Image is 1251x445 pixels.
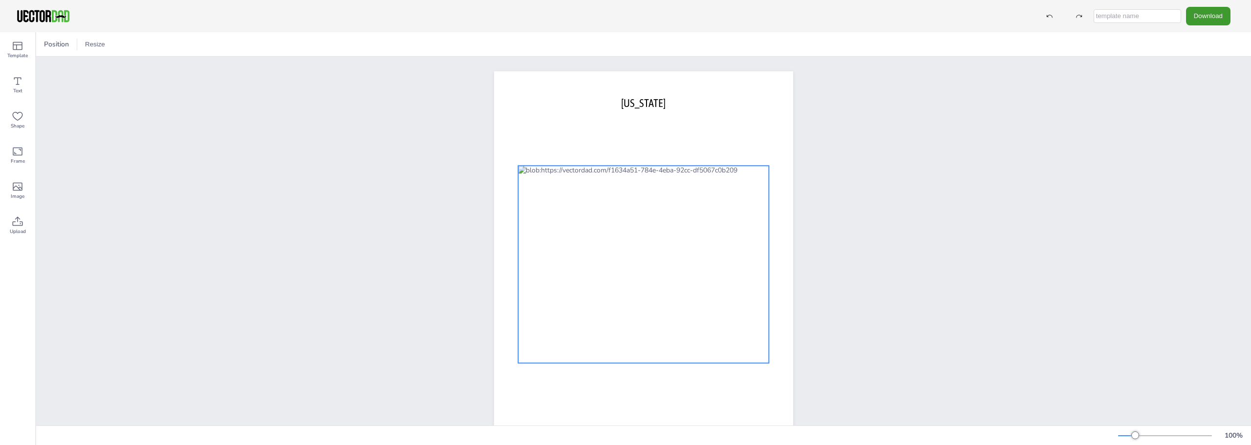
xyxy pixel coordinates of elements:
span: Image [11,192,24,200]
span: Upload [10,228,26,235]
span: Text [13,87,22,95]
span: Position [42,40,71,49]
button: Resize [81,37,109,52]
span: Template [7,52,28,60]
span: Shape [11,122,24,130]
button: Download [1186,7,1230,25]
input: template name [1094,9,1181,23]
img: VectorDad-1.png [16,9,71,23]
div: 100 % [1222,431,1245,440]
span: [US_STATE] [621,97,666,109]
span: Frame [11,157,25,165]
